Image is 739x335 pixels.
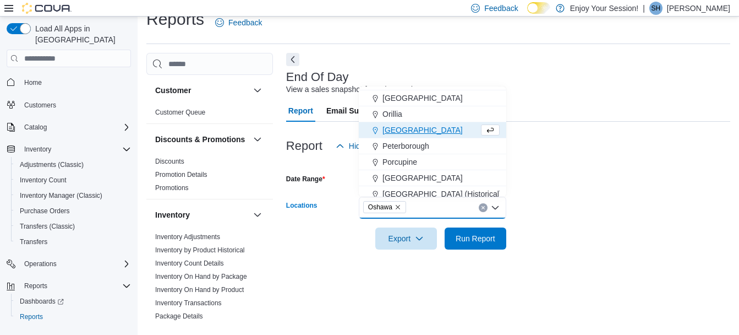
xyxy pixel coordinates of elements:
span: Transfers (Classic) [20,222,75,231]
button: Operations [2,256,135,272]
span: Inventory Manager (Classic) [20,191,102,200]
span: Inventory Adjustments [155,233,220,241]
button: Orillia [359,106,506,122]
button: Remove Oshawa from selection in this group [395,204,401,210]
div: Customer [146,106,273,123]
a: Inventory Count [15,174,71,187]
span: Peterborough [382,141,429,152]
a: Promotions [155,184,189,192]
span: Catalog [20,121,131,134]
a: Adjustments (Classic) [15,158,88,171]
a: Inventory Transactions [155,299,222,307]
button: Reports [11,309,135,325]
button: Inventory [251,208,264,221]
a: Inventory Count Details [155,260,224,267]
button: Operations [20,257,61,271]
button: Discounts & Promotions [251,133,264,146]
span: Load All Apps in [GEOGRAPHIC_DATA] [31,23,131,45]
label: Locations [286,201,318,210]
span: Hide Parameters [349,141,407,152]
div: Discounts & Promotions [146,155,273,199]
span: Package History [155,325,203,334]
button: [GEOGRAPHIC_DATA] [359,122,506,138]
p: | [643,2,645,15]
span: Home [20,75,131,89]
a: Transfers (Classic) [15,220,79,233]
a: Inventory On Hand by Package [155,273,247,280]
button: Transfers (Classic) [11,219,135,234]
span: Operations [24,260,57,268]
a: Inventory by Product Historical [155,246,245,254]
h3: Customer [155,85,191,96]
button: Customers [2,97,135,113]
button: Export [375,228,437,250]
span: Run Report [456,233,495,244]
div: Sascha Hing [649,2,663,15]
div: View a sales snapshot for a date or date range. [286,84,447,95]
span: Inventory Transactions [155,299,222,307]
h3: End Of Day [286,71,349,84]
a: Home [20,76,46,89]
button: Discounts & Promotions [155,134,249,145]
h3: Inventory [155,209,190,220]
span: Inventory Count [20,176,67,185]
button: Close list of options [491,203,500,212]
span: Reports [24,282,47,290]
button: Transfers [11,234,135,250]
span: [GEOGRAPHIC_DATA] (Historical) [382,188,502,199]
span: Customers [24,101,56,110]
input: Dark Mode [527,2,550,14]
span: Customers [20,98,131,112]
button: Inventory [20,143,56,156]
span: Transfers [20,237,47,246]
button: Catalog [20,121,51,134]
button: [GEOGRAPHIC_DATA] [359,90,506,106]
span: Inventory [20,143,131,156]
button: Inventory [2,142,135,157]
span: Feedback [484,3,518,14]
p: [PERSON_NAME] [667,2,730,15]
p: Enjoy Your Session! [570,2,639,15]
span: Inventory On Hand by Package [155,272,247,281]
label: Date Range [286,175,325,183]
span: Catalog [24,123,47,132]
button: Inventory Count [11,172,135,188]
span: Promotion Details [155,170,207,179]
span: Feedback [228,17,262,28]
a: Feedback [211,12,266,34]
button: Clear input [479,203,488,212]
h3: Discounts & Promotions [155,134,245,145]
span: Oshawa [363,201,406,213]
span: Customer Queue [155,108,205,117]
span: Promotions [155,183,189,192]
button: Hide Parameters [331,135,411,157]
span: Adjustments (Classic) [20,160,84,169]
img: Cova [22,3,72,14]
span: Porcupine [382,156,417,167]
button: Inventory Manager (Classic) [11,188,135,203]
span: Transfers [15,235,131,248]
button: Catalog [2,120,135,135]
span: Dashboards [15,295,131,308]
a: Discounts [155,158,184,165]
button: Adjustments (Classic) [11,157,135,172]
span: Adjustments (Classic) [15,158,131,171]
button: Run Report [445,228,506,250]
button: Porcupine [359,154,506,170]
span: Report [288,100,313,122]
button: Next [286,53,299,66]
button: Inventory [155,209,249,220]
a: Promotion Details [155,171,207,179]
span: Inventory Count Details [155,259,224,268]
span: Reports [20,312,43,321]
span: [GEOGRAPHIC_DATA] [382,125,463,136]
button: Peterborough [359,138,506,154]
button: Reports [2,278,135,294]
span: Orillia [382,109,402,120]
span: Oshawa [368,202,392,213]
a: Package Details [155,312,203,320]
span: Email Subscription [326,100,396,122]
button: [GEOGRAPHIC_DATA] [359,170,506,186]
